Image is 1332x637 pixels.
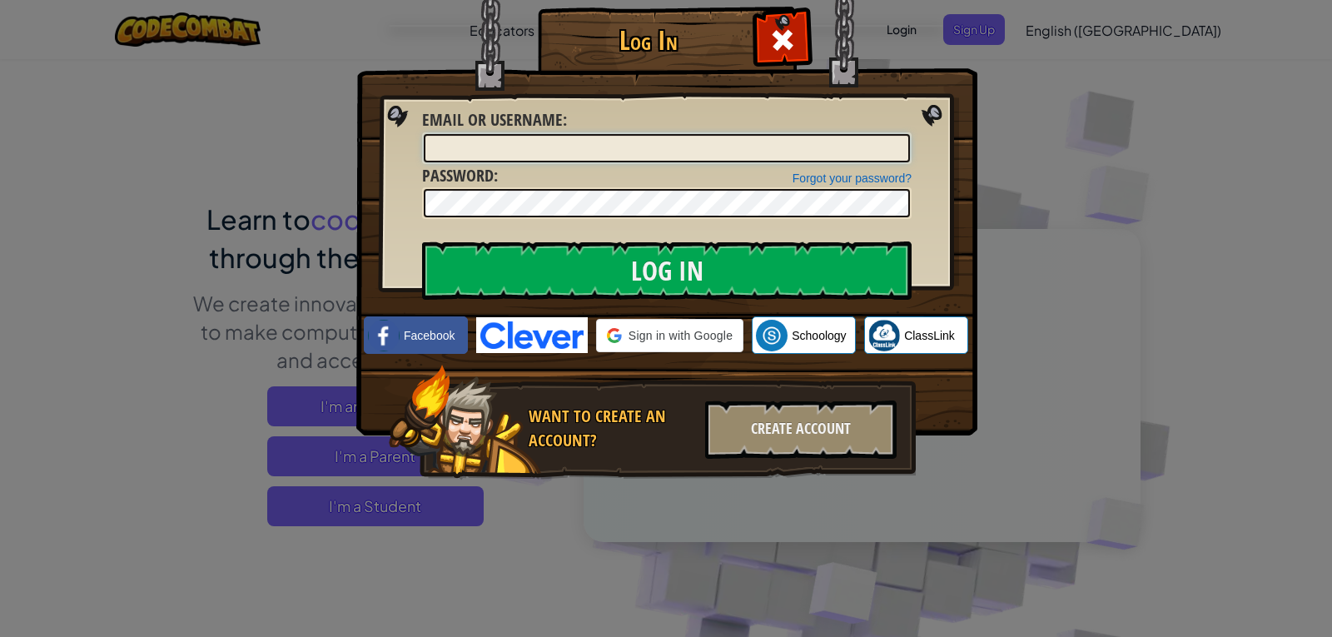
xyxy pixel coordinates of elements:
[368,320,400,351] img: facebook_small.png
[868,320,900,351] img: classlink-logo-small.png
[596,319,743,352] div: Sign in with Google
[529,405,695,452] div: Want to create an account?
[542,26,754,55] h1: Log In
[792,327,846,344] span: Schoology
[629,327,733,344] span: Sign in with Google
[476,317,588,353] img: clever-logo-blue.png
[422,164,494,187] span: Password
[904,327,955,344] span: ClassLink
[756,320,788,351] img: schoology.png
[705,401,897,459] div: Create Account
[404,327,455,344] span: Facebook
[422,108,567,132] label: :
[422,108,563,131] span: Email or Username
[422,241,912,300] input: Log In
[793,172,912,185] a: Forgot your password?
[422,164,498,188] label: :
